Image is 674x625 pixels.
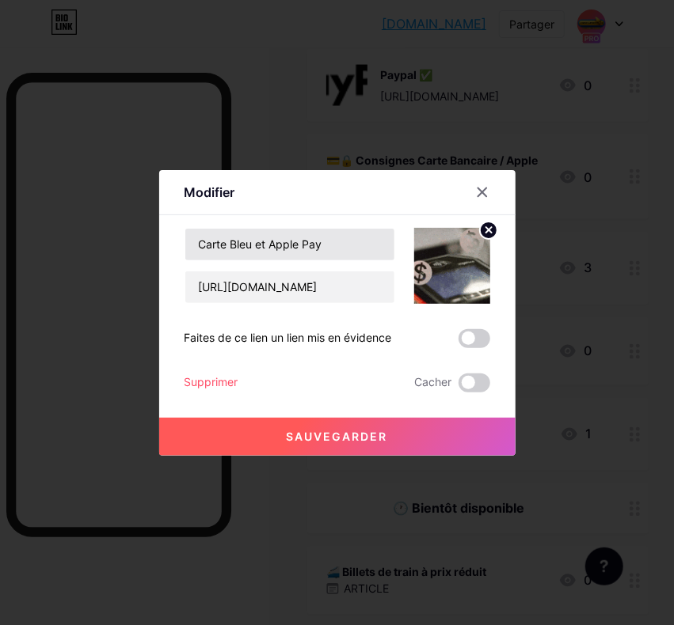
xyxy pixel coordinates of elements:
font: Modifier [185,184,235,200]
button: Sauvegarder [159,418,516,456]
font: Faites de ce lien un lien mis en évidence [185,331,392,344]
font: Supprimer [185,375,238,388]
img: lien_vignette [414,228,490,304]
input: Titre [185,229,394,260]
font: Cacher [415,375,452,388]
font: Sauvegarder [287,430,388,443]
input: URL [185,271,394,303]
